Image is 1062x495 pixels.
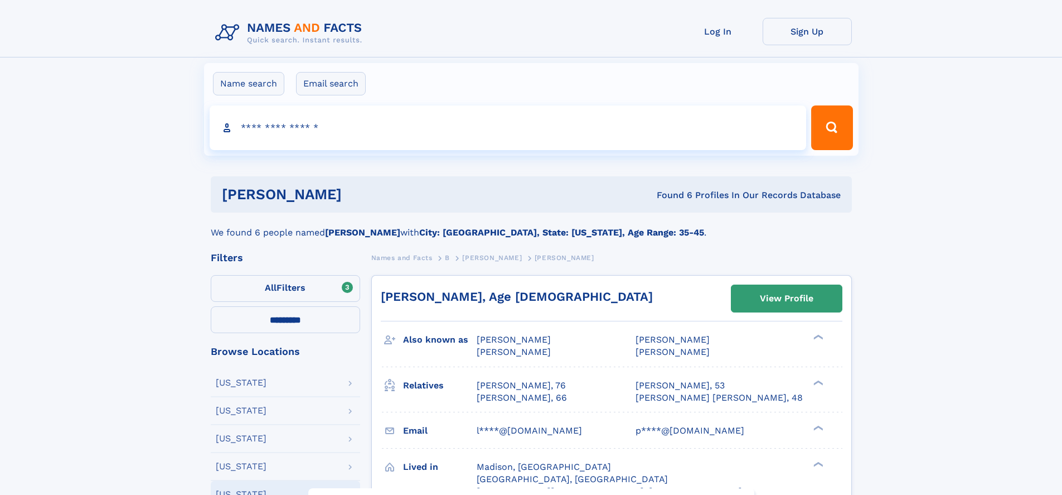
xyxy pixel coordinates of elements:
[477,379,566,392] a: [PERSON_NAME], 76
[216,406,266,415] div: [US_STATE]
[811,460,824,468] div: ❯
[636,392,803,404] a: [PERSON_NAME] [PERSON_NAME], 48
[760,286,813,311] div: View Profile
[216,434,266,443] div: [US_STATE]
[673,18,763,45] a: Log In
[216,462,266,471] div: [US_STATE]
[636,347,710,357] span: [PERSON_NAME]
[477,474,668,484] span: [GEOGRAPHIC_DATA], [GEOGRAPHIC_DATA]
[211,18,371,48] img: Logo Names and Facts
[222,188,500,201] h1: [PERSON_NAME]
[477,462,611,472] span: Madison, [GEOGRAPHIC_DATA]
[325,227,400,238] b: [PERSON_NAME]
[371,251,433,265] a: Names and Facts
[403,421,477,440] h3: Email
[811,334,824,341] div: ❯
[477,392,567,404] a: [PERSON_NAME], 66
[265,282,277,293] span: All
[403,330,477,349] h3: Also known as
[535,254,594,262] span: [PERSON_NAME]
[477,334,551,345] span: [PERSON_NAME]
[211,347,360,357] div: Browse Locations
[211,253,360,263] div: Filters
[445,254,450,262] span: B
[211,213,852,239] div: We found 6 people named with .
[419,227,704,238] b: City: [GEOGRAPHIC_DATA], State: [US_STATE], Age Range: 35-45
[403,376,477,395] h3: Relatives
[462,251,522,265] a: [PERSON_NAME]
[211,275,360,302] label: Filters
[462,254,522,262] span: [PERSON_NAME]
[445,251,450,265] a: B
[381,290,653,304] a: [PERSON_NAME], Age [DEMOGRAPHIC_DATA]
[811,105,852,150] button: Search Button
[216,378,266,387] div: [US_STATE]
[636,379,725,392] a: [PERSON_NAME], 53
[763,18,852,45] a: Sign Up
[403,458,477,477] h3: Lived in
[811,379,824,386] div: ❯
[296,72,366,95] label: Email search
[731,285,842,312] a: View Profile
[499,189,841,201] div: Found 6 Profiles In Our Records Database
[636,334,710,345] span: [PERSON_NAME]
[213,72,284,95] label: Name search
[210,105,807,150] input: search input
[477,347,551,357] span: [PERSON_NAME]
[811,424,824,431] div: ❯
